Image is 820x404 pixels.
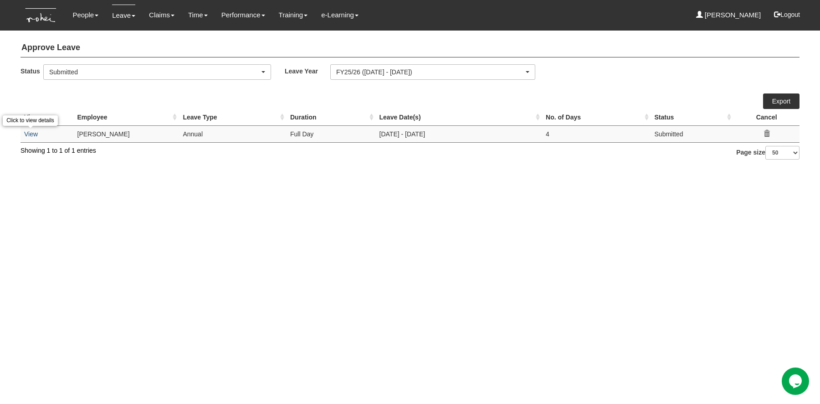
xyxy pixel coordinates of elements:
[376,109,543,126] th: Leave Date(s) : activate to sort column ascending
[188,5,208,26] a: Time
[43,64,271,80] button: Submitted
[336,67,524,77] div: FY25/26 ([DATE] - [DATE])
[112,5,135,26] a: Leave
[376,125,543,142] td: [DATE] - [DATE]
[179,109,287,126] th: Leave Type : activate to sort column ascending
[542,125,651,142] td: 4
[736,146,799,160] label: Page size
[179,125,287,142] td: Annual
[651,125,734,142] td: Submitted
[149,5,174,26] a: Claims
[74,109,179,126] th: Employee : activate to sort column ascending
[3,115,58,126] div: Click to view details
[74,125,179,142] td: [PERSON_NAME]
[20,39,799,57] h4: Approve Leave
[287,125,376,142] td: Full Day
[782,368,811,395] iframe: chat widget
[285,64,330,78] label: Leave Year
[24,130,38,138] a: View
[49,67,260,77] div: Submitted
[763,93,799,109] a: Export
[696,5,761,26] a: [PERSON_NAME]
[72,5,98,26] a: People
[768,4,806,26] button: Logout
[221,5,265,26] a: Performance
[542,109,651,126] th: No. of Days : activate to sort column ascending
[765,146,799,160] select: Page size
[279,5,308,26] a: Training
[20,109,74,126] th: View
[287,109,376,126] th: Duration : activate to sort column ascending
[651,109,734,126] th: Status : activate to sort column ascending
[733,109,799,126] th: Cancel
[330,64,535,80] button: FY25/26 ([DATE] - [DATE])
[321,5,359,26] a: e-Learning
[20,64,43,78] label: Status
